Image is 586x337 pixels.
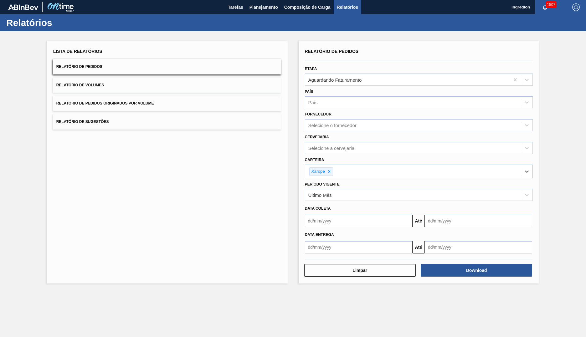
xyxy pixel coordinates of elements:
[8,4,38,10] img: TNhmsLtSVTkK8tSr43FrP2fwEKptu5GPRR3wAAAABJRU5ErkJggg==
[53,49,102,54] span: Lista de Relatórios
[572,3,580,11] img: Logout
[284,3,331,11] span: Composição de Carga
[421,264,532,277] button: Download
[305,112,332,116] label: Fornecedor
[56,101,154,105] span: Relatório de Pedidos Originados por Volume
[425,241,532,253] input: dd/mm/yyyy
[305,49,359,54] span: Relatório de Pedidos
[337,3,358,11] span: Relatórios
[535,3,555,12] button: Notificações
[305,215,412,227] input: dd/mm/yyyy
[53,96,281,111] button: Relatório de Pedidos Originados por Volume
[305,206,331,211] span: Data coleta
[412,215,425,227] button: Até
[228,3,243,11] span: Tarefas
[305,67,317,71] label: Etapa
[56,64,102,69] span: Relatório de Pedidos
[308,192,332,198] div: Último Mês
[53,114,281,130] button: Relatório de Sugestões
[546,1,557,8] span: 1507
[310,168,326,176] div: Xarope
[53,59,281,74] button: Relatório de Pedidos
[308,100,318,105] div: País
[304,264,416,277] button: Limpar
[305,89,313,94] label: País
[305,241,412,253] input: dd/mm/yyyy
[308,77,362,82] div: Aguardando Faturamento
[305,135,329,139] label: Cervejaria
[308,145,355,151] div: Selecione a cervejaria
[305,158,324,162] label: Carteira
[56,120,109,124] span: Relatório de Sugestões
[305,182,340,186] label: Período Vigente
[412,241,425,253] button: Até
[249,3,278,11] span: Planejamento
[305,232,334,237] span: Data entrega
[308,123,357,128] div: Selecione o fornecedor
[6,19,117,26] h1: Relatórios
[425,215,532,227] input: dd/mm/yyyy
[56,83,104,87] span: Relatório de Volumes
[53,78,281,93] button: Relatório de Volumes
